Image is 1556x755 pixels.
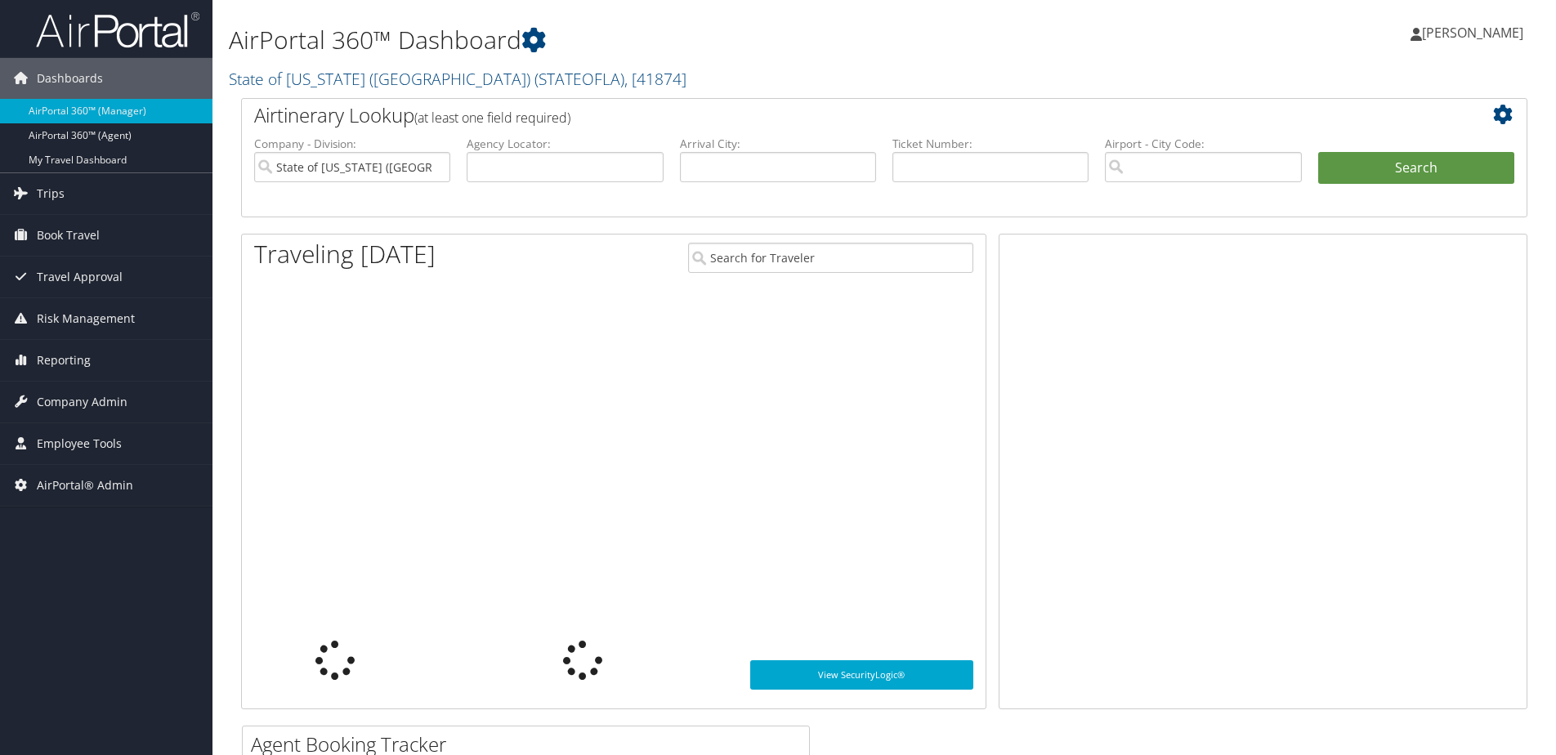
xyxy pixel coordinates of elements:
span: [PERSON_NAME] [1422,24,1523,42]
button: Search [1318,152,1514,185]
span: Reporting [37,340,91,381]
label: Ticket Number: [892,136,1089,152]
span: AirPortal® Admin [37,465,133,506]
span: Company Admin [37,382,127,422]
label: Company - Division: [254,136,450,152]
span: , [ 41874 ] [624,68,686,90]
label: Airport - City Code: [1105,136,1301,152]
a: [PERSON_NAME] [1411,8,1540,57]
img: airportal-logo.png [36,11,199,49]
h1: Traveling [DATE] [254,237,436,271]
span: Employee Tools [37,423,122,464]
h1: AirPortal 360™ Dashboard [229,23,1102,57]
label: Arrival City: [680,136,876,152]
span: ( STATEOFLA ) [534,68,624,90]
span: Book Travel [37,215,100,256]
label: Agency Locator: [467,136,663,152]
input: Search for Traveler [688,243,973,273]
h2: Airtinerary Lookup [254,101,1407,129]
span: Dashboards [37,58,103,99]
span: (at least one field required) [414,109,570,127]
span: Risk Management [37,298,135,339]
a: State of [US_STATE] ([GEOGRAPHIC_DATA]) [229,68,686,90]
span: Travel Approval [37,257,123,297]
a: View SecurityLogic® [750,660,973,690]
span: Trips [37,173,65,214]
